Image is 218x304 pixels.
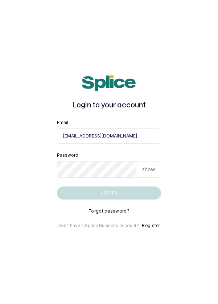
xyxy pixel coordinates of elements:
p: show [142,166,155,173]
button: Forgot password? [89,208,129,214]
button: Register [142,223,160,229]
label: Password [57,152,78,158]
input: email@acme.com [57,128,161,144]
h1: Login to your account [57,99,161,111]
label: Email [57,120,68,126]
p: Don't have a Splice Business account? [58,223,139,229]
button: Log in [57,186,161,200]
